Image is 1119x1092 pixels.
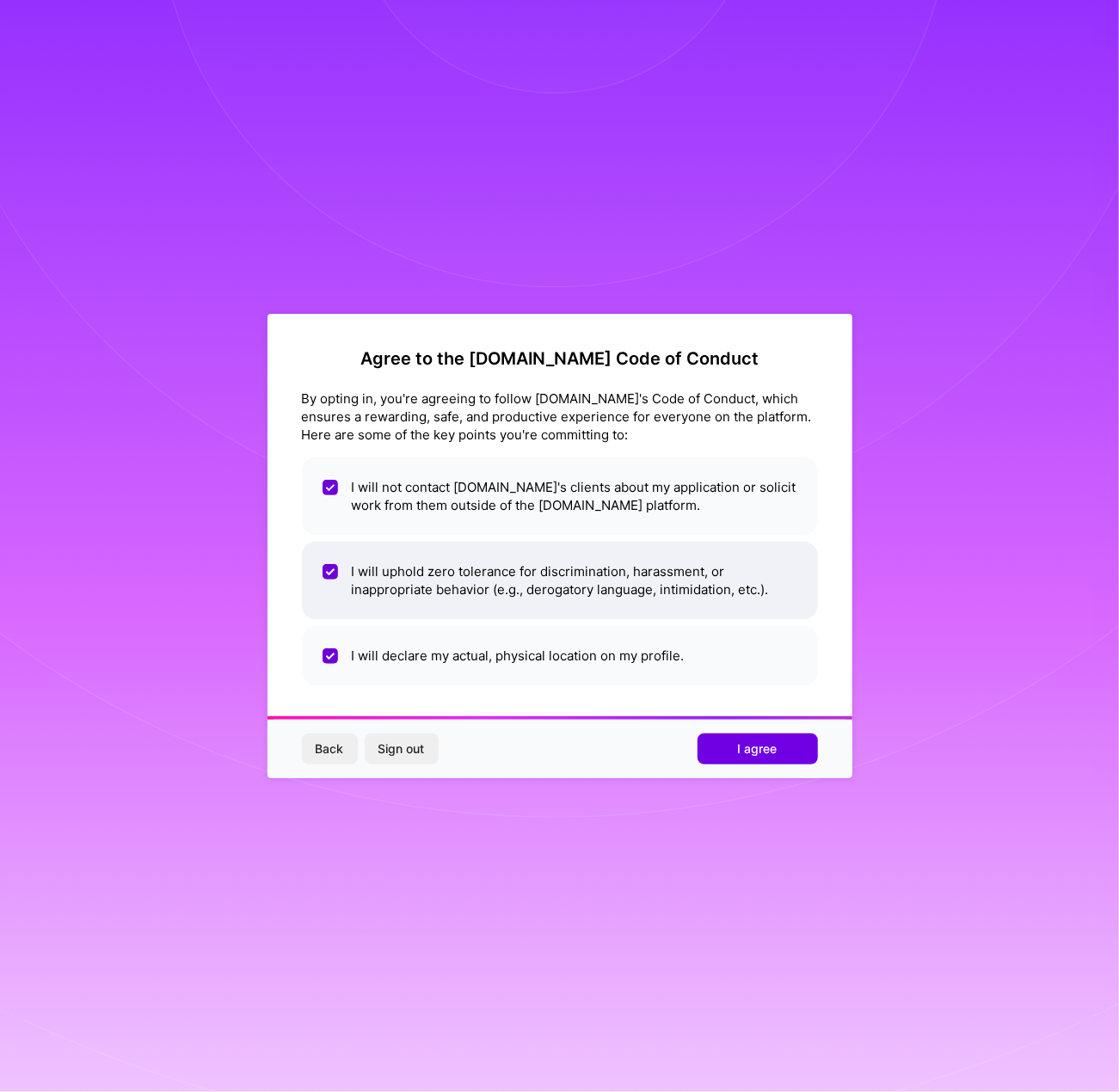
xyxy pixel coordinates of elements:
span: Back [316,740,344,758]
li: I will not contact [DOMAIN_NAME]'s clients about my application or solicit work from them outside... [302,457,818,535]
li: I will uphold zero tolerance for discrimination, harassment, or inappropriate behavior (e.g., der... [302,542,818,619]
span: Sign out [378,740,425,758]
button: I agree [698,733,818,764]
li: I will declare my actual, physical location on my profile. [302,626,818,685]
div: By opting in, you're agreeing to follow [DOMAIN_NAME]'s Code of Conduct, which ensures a rewardin... [302,390,818,444]
h2: Agree to the [DOMAIN_NAME] Code of Conduct [302,348,818,369]
button: Back [302,733,358,764]
button: Sign out [365,733,439,764]
span: I agree [738,740,778,758]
